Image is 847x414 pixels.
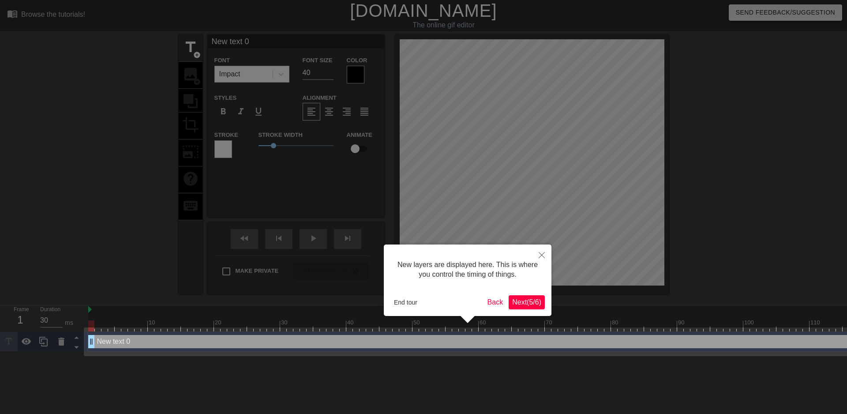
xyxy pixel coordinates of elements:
button: Next [509,295,545,309]
span: Next ( 5 / 6 ) [512,298,541,306]
button: End tour [390,296,421,309]
button: Back [484,295,507,309]
div: New layers are displayed here. This is where you control the timing of things. [390,251,545,289]
button: Close [532,245,551,265]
